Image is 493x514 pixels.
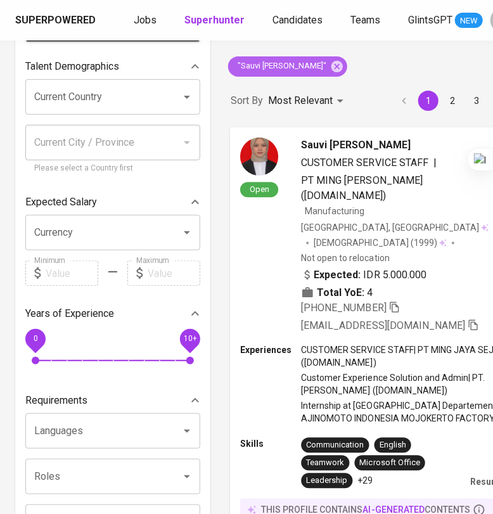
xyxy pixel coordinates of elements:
div: Superpowered [15,13,96,28]
span: Candidates [272,14,323,26]
b: Expected: [314,267,361,282]
p: Please select a Country first [34,162,191,175]
div: Years of Experience [25,301,200,326]
button: Open [178,88,196,106]
a: Candidates [272,13,325,29]
span: [PHONE_NUMBER] [301,301,386,313]
div: Most Relevant [268,89,348,113]
button: page 1 [418,91,439,111]
p: Talent Demographics [25,59,119,74]
a: Teams [350,13,383,29]
div: Communication [306,439,364,451]
span: [DEMOGRAPHIC_DATA] [314,236,410,249]
a: GlintsGPT NEW [408,13,483,29]
span: 10+ [183,335,196,344]
a: Superpowered [15,13,98,28]
p: Most Relevant [268,93,333,108]
img: babba46dcff8469080af581de1f980e3.jpg [240,138,278,176]
span: Jobs [134,14,157,26]
p: +29 [358,474,373,487]
button: Go to page 2 [442,91,463,111]
span: [EMAIL_ADDRESS][DOMAIN_NAME] [301,319,465,331]
span: | [433,155,437,170]
a: Jobs [134,13,159,29]
input: Value [148,260,200,286]
button: Open [178,422,196,440]
span: CUSTOMER SERVICE STAFF [301,157,428,169]
input: Value [46,260,98,286]
span: 4 [368,285,373,300]
button: Go to page 3 [466,91,487,111]
div: Talent Demographics [25,54,200,79]
span: Open [245,184,274,195]
div: [GEOGRAPHIC_DATA], [GEOGRAPHIC_DATA] [301,221,489,234]
span: "Sauvi [PERSON_NAME]" [228,60,334,72]
p: Requirements [25,393,87,408]
span: PT MING [PERSON_NAME] ([DOMAIN_NAME]) [301,174,423,202]
div: English [380,439,406,451]
div: Requirements [25,388,200,413]
span: 0 [33,335,37,344]
a: Superhunter [184,13,247,29]
button: Open [178,224,196,241]
b: Total YoE: [317,285,364,300]
div: "Sauvi [PERSON_NAME]" [228,56,347,77]
div: Microsoft Office [360,457,420,469]
p: Years of Experience [25,306,114,321]
p: Not open to relocation [301,252,389,264]
button: Open [178,468,196,485]
p: Sort By [231,93,263,108]
div: Expected Salary [25,190,200,215]
span: Teams [350,14,380,26]
div: Leadership [306,475,347,487]
div: (1999) [314,236,447,249]
span: NEW [455,15,483,27]
span: Sauvi [PERSON_NAME] [301,138,411,153]
p: Skills [240,437,301,450]
b: Superhunter [184,14,245,26]
div: Teamwork [306,457,344,469]
p: Expected Salary [25,195,97,210]
span: Manufacturing [305,206,364,216]
p: Experiences [240,344,301,356]
div: IDR 5.000.000 [301,267,426,282]
span: GlintsGPT [408,14,452,26]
